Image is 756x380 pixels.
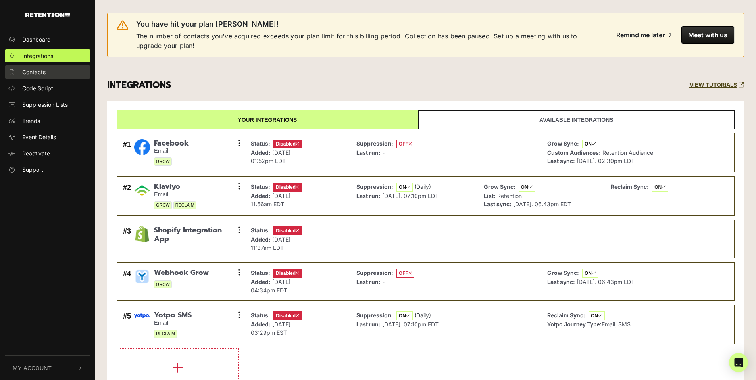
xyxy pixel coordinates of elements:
[134,312,150,319] img: Yotpo SMS
[154,201,172,209] span: GROW
[547,269,579,276] strong: Grow Sync:
[22,35,51,44] span: Dashboard
[107,80,171,91] h3: INTEGRATIONS
[396,269,414,278] span: OFF
[414,312,431,319] span: (Daily)
[154,191,196,198] small: Email
[13,364,52,372] span: My Account
[154,269,209,277] span: Webhook Grow
[356,140,393,147] strong: Suppression:
[356,321,381,328] strong: Last run:
[547,311,631,329] p: Email, SMS
[134,269,150,284] img: Webhook Grow
[251,269,270,276] strong: Status:
[582,269,598,278] span: ON
[547,278,575,285] strong: Last sync:
[154,157,172,166] span: GROW
[154,280,172,289] span: GROW
[25,13,70,17] img: Retention.com
[173,201,196,209] span: RECLAIM
[22,149,50,157] span: Reactivate
[589,311,605,320] span: ON
[652,183,668,192] span: ON
[382,321,439,328] span: [DATE]. 07:10pm EDT
[519,183,535,192] span: ON
[251,183,270,190] strong: Status:
[123,182,131,209] div: #2
[5,163,90,176] a: Support
[22,100,68,109] span: Suppression Lists
[5,82,90,95] a: Code Script
[251,140,270,147] strong: Status:
[382,192,439,199] span: [DATE]. 07:10pm EDT
[577,157,635,164] span: [DATE]. 02:30pm EDT
[356,278,381,285] strong: Last run:
[484,201,512,207] strong: Last sync:
[22,68,46,76] span: Contacts
[273,140,302,148] span: Disabled
[251,321,290,336] span: [DATE] 03:29pm EST
[5,356,90,380] button: My Account
[547,149,601,156] strong: Custom Audiences:
[251,236,271,243] strong: Added:
[154,182,196,191] span: Klaviyo
[356,183,393,190] strong: Suppression:
[251,149,271,156] strong: Added:
[396,183,413,192] span: ON
[396,311,413,320] span: ON
[356,149,381,156] strong: Last run:
[547,321,602,328] strong: Yotpo Journey Type:
[729,353,748,372] div: Open Intercom Messenger
[5,131,90,144] a: Event Details
[5,33,90,46] a: Dashboard
[396,140,414,148] span: OFF
[134,182,150,198] img: Klaviyo
[273,183,302,192] span: Disabled
[154,330,177,338] span: RECLAIM
[134,139,150,155] img: Facebook
[251,312,270,319] strong: Status:
[154,148,189,154] small: Email
[154,320,192,326] small: Email
[582,140,598,148] span: ON
[5,49,90,62] a: Integrations
[547,140,579,147] strong: Grow Sync:
[547,312,585,319] strong: Reclaim Sync:
[136,19,279,29] span: You have hit your plan [PERSON_NAME]!
[251,236,290,251] span: [DATE] 11:37am EDT
[513,201,571,207] span: [DATE]. 06:43pm EDT
[22,84,53,92] span: Code Script
[356,312,393,319] strong: Suppression:
[611,183,649,190] strong: Reclaim Sync:
[251,321,271,328] strong: Added:
[22,133,56,141] span: Event Details
[689,82,744,88] a: VIEW TUTORIALS
[602,149,653,156] span: Retention Audience
[22,52,53,60] span: Integrations
[154,311,192,320] span: Yotpo SMS
[22,117,40,125] span: Trends
[5,147,90,160] a: Reactivate
[610,26,678,44] button: Remind me later
[251,149,290,164] span: [DATE] 01:52pm EDT
[136,31,590,50] span: The number of contacts you've acquired exceeds your plan limit for this billing period. Collectio...
[154,139,189,148] span: Facebook
[273,311,302,320] span: Disabled
[577,278,635,285] span: [DATE]. 06:43pm EDT
[497,192,522,199] span: Retention
[134,226,150,242] img: Shopify Integration App
[251,278,271,285] strong: Added:
[418,110,735,129] a: Available integrations
[117,110,418,129] a: Your integrations
[123,139,131,166] div: #1
[484,192,496,199] strong: List:
[356,269,393,276] strong: Suppression:
[251,278,290,294] span: [DATE] 04:34pm EDT
[251,227,270,234] strong: Status:
[5,114,90,127] a: Trends
[123,226,131,252] div: #3
[123,311,131,338] div: #5
[547,157,575,164] strong: Last sync:
[356,192,381,199] strong: Last run:
[414,183,431,190] span: (Daily)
